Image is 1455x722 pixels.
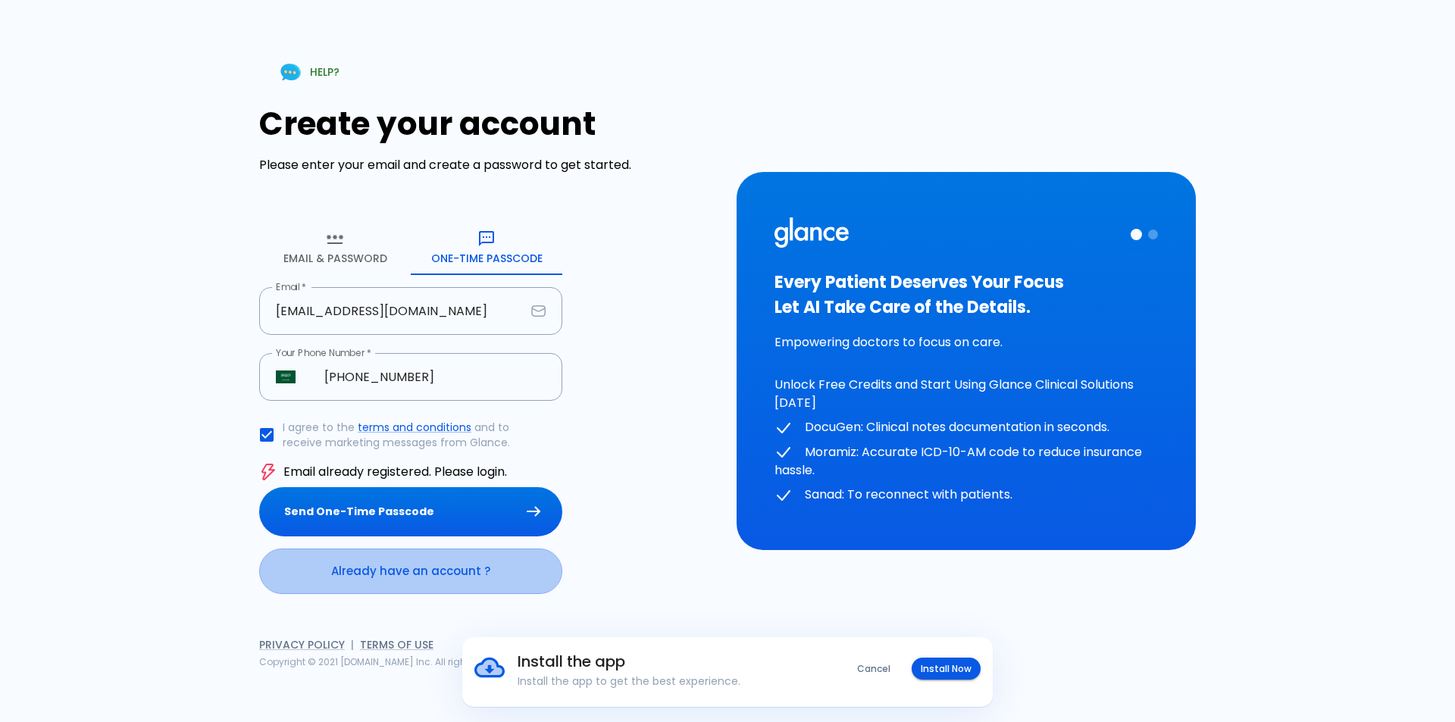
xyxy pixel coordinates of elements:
label: Email [276,280,306,293]
button: One-Time Passcode [411,220,562,275]
p: Sanad: To reconnect with patients. [774,486,1158,505]
p: Unlock Free Credits and Start Using Glance Clinical Solutions [DATE] [774,376,1158,412]
p: Empowering doctors to focus on care. [774,333,1158,352]
h6: Install the app [518,649,808,674]
h3: Every Patient Deserves Your Focus Let AI Take Care of the Details. [774,270,1158,320]
p: Install the app to get the best experience. [518,674,808,689]
button: Email & Password [259,220,411,275]
label: Your Phone Number [276,346,371,359]
p: Please enter your email and create a password to get started. [259,156,718,174]
button: Select country [270,361,302,393]
img: Chat Support [277,59,304,86]
img: Saudi Arabia [276,370,296,384]
p: DocuGen: Clinical notes documentation in seconds. [774,418,1158,437]
button: Cancel [848,658,900,680]
p: Moramiz: Accurate ICD-10-AM code to reduce insurance hassle. [774,443,1158,480]
p: I agree to the and to receive marketing messages from Glance. [283,420,550,450]
a: HELP? [259,53,358,92]
input: your.email@example.com [259,287,525,335]
h1: Create your account [259,105,718,142]
button: Install Now [912,658,981,680]
a: Already have an account ? [259,549,562,594]
p: Email already registered. Please login. [283,463,507,481]
a: terms and conditions [358,420,471,435]
button: Send One-Time Passcode [259,487,562,536]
